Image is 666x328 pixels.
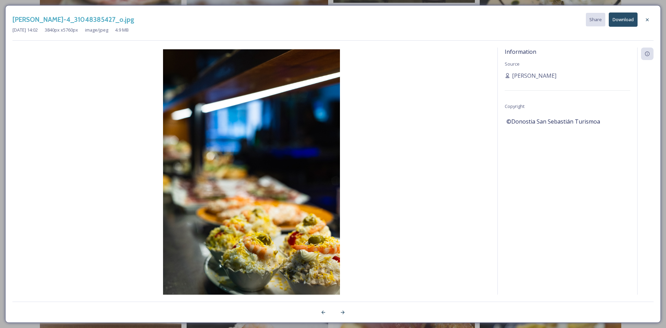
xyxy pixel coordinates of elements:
[12,15,134,25] h3: [PERSON_NAME]-4_31048385427_o.jpg
[505,48,536,56] span: Information
[505,61,520,67] span: Source
[506,117,600,126] span: ©Donostia San Sebastián Turismoa
[85,27,108,33] span: image/jpeg
[512,72,556,80] span: [PERSON_NAME]
[609,12,638,27] button: Download
[115,27,129,33] span: 4.9 MB
[586,13,605,26] button: Share
[12,27,38,33] span: [DATE] 14:02
[505,103,524,109] span: Copyright
[45,27,78,33] span: 3840 px x 5760 px
[12,49,490,315] img: bar-egia-4_31048385427_o.jpg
